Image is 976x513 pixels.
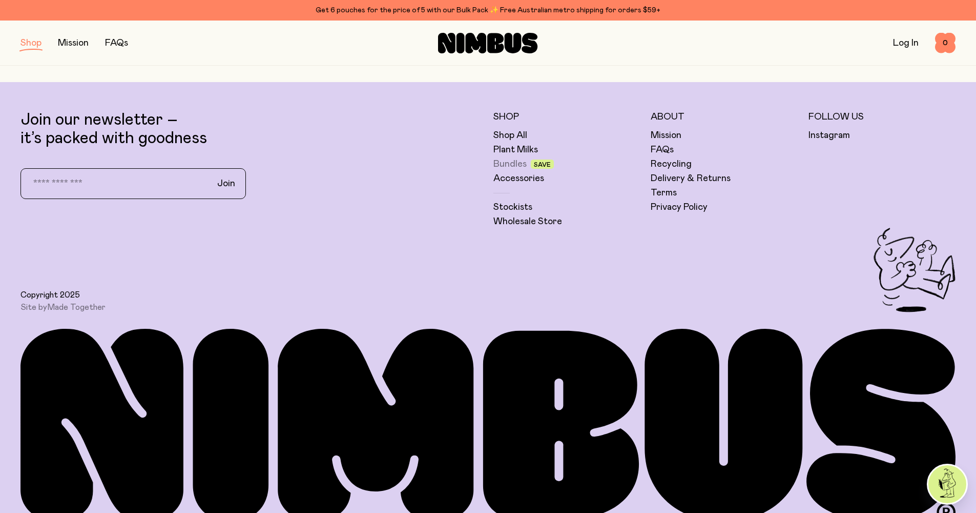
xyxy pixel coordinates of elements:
[47,303,106,311] a: Made Together
[493,172,544,185] a: Accessories
[534,162,551,168] span: Save
[808,129,850,142] a: Instagram
[493,144,538,156] a: Plant Milks
[651,201,708,213] a: Privacy Policy
[493,129,527,142] a: Shop All
[928,465,966,503] img: agent
[651,144,674,156] a: FAQs
[58,38,89,48] a: Mission
[651,158,692,170] a: Recycling
[209,173,243,194] button: Join
[935,33,956,53] button: 0
[651,172,731,185] a: Delivery & Returns
[20,302,106,312] span: Site by
[651,187,677,199] a: Terms
[493,158,527,170] a: Bundles
[20,111,483,148] p: Join our newsletter – it’s packed with goodness
[20,290,80,300] span: Copyright 2025
[808,111,956,123] h5: Follow Us
[20,4,956,16] div: Get 6 pouches for the price of 5 with our Bulk Pack ✨ Free Australian metro shipping for orders $59+
[217,177,235,190] span: Join
[651,111,798,123] h5: About
[493,215,562,228] a: Wholesale Store
[493,201,532,213] a: Stockists
[105,38,128,48] a: FAQs
[651,129,681,142] a: Mission
[493,111,641,123] h5: Shop
[893,38,919,48] a: Log In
